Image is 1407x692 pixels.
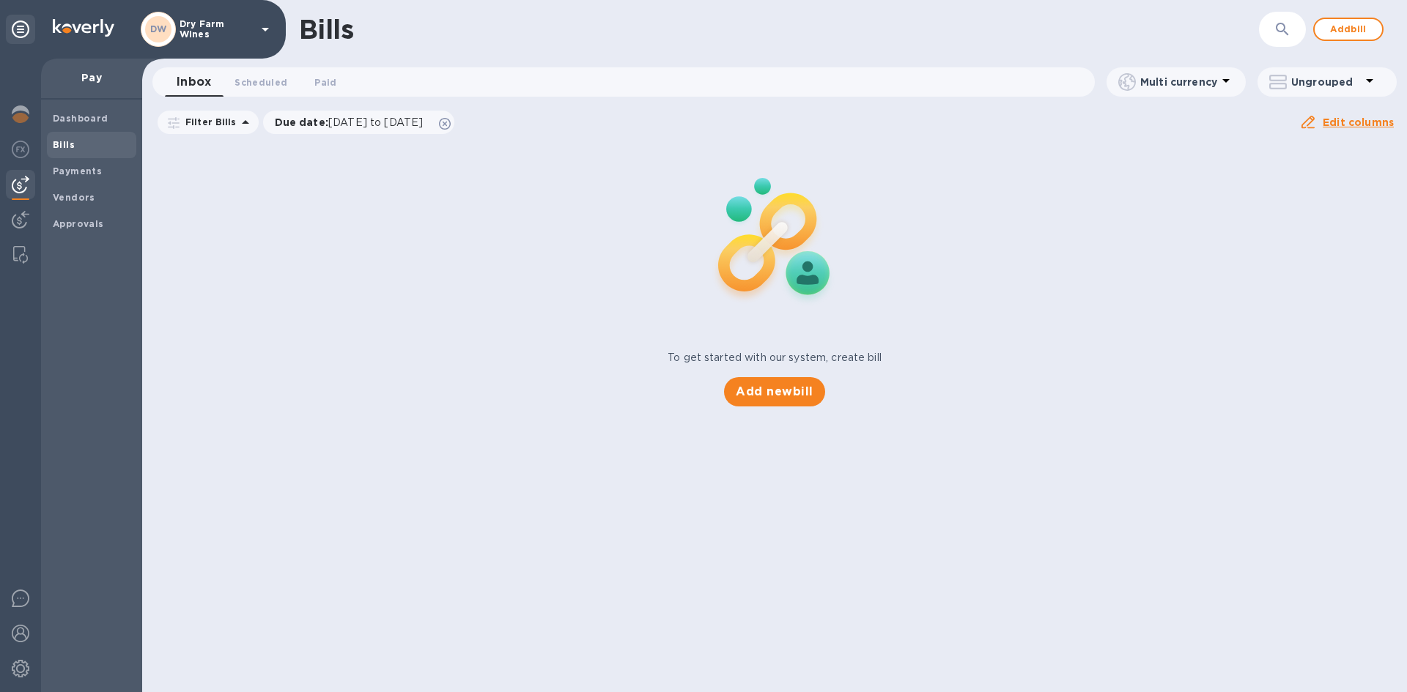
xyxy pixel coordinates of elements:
b: Approvals [53,218,104,229]
h1: Bills [299,14,353,45]
p: Due date : [275,115,431,130]
button: Addbill [1313,18,1384,41]
div: Unpin categories [6,15,35,44]
span: Add new bill [736,383,813,401]
span: [DATE] to [DATE] [328,116,423,128]
p: Ungrouped [1291,75,1361,89]
img: Foreign exchange [12,141,29,158]
b: DW [150,23,167,34]
p: Dry Farm Wines [180,19,253,40]
b: Bills [53,139,75,150]
span: Add bill [1326,21,1370,38]
button: Add newbill [724,377,824,406]
p: To get started with our system, create bill [668,350,882,365]
b: Vendors [53,192,95,203]
span: Paid [314,75,336,90]
span: Inbox [177,72,211,92]
p: Filter Bills [180,116,237,128]
p: Multi currency [1140,75,1217,89]
u: Edit columns [1323,116,1394,128]
span: Scheduled [234,75,287,90]
img: Logo [53,19,114,37]
p: Pay [53,70,130,85]
b: Dashboard [53,113,108,124]
div: Due date:[DATE] to [DATE] [263,111,455,134]
b: Payments [53,165,102,176]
